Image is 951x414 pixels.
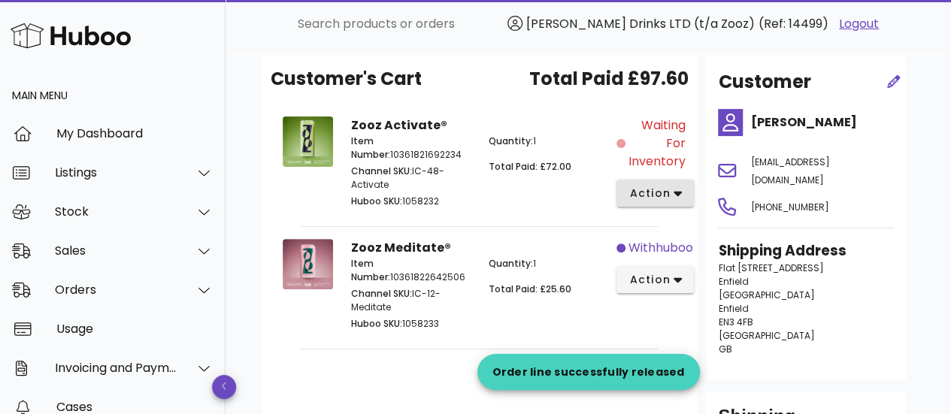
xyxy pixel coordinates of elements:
a: Logout [839,15,879,33]
span: Enfield [718,275,748,288]
span: Enfield [718,302,748,315]
span: Huboo SKU: [351,317,402,330]
span: Huboo SKU: [351,195,402,207]
div: My Dashboard [56,126,214,141]
span: (Ref: 14499) [759,15,828,32]
button: action [616,266,694,293]
div: Order line successfully released [477,364,700,379]
div: Invoicing and Payments [55,361,177,375]
img: Huboo Logo [11,20,131,52]
span: Item Number: [351,257,390,283]
span: [GEOGRAPHIC_DATA] [718,289,814,301]
span: Item Number: [351,134,390,161]
p: 1058233 [351,317,470,331]
p: IC-48-Activate [351,165,470,192]
div: Cases [56,400,214,414]
button: action [616,180,694,207]
img: Product Image [283,239,333,289]
span: withhuboo [628,239,693,257]
strong: Zooz Activate® [351,116,447,134]
h4: [PERSON_NAME] [750,113,894,131]
div: Stock [55,204,177,219]
span: Total Paid: £25.60 [489,283,571,295]
span: Channel SKU: [351,287,412,300]
div: Sales [55,243,177,258]
p: IC-12-Meditate [351,287,470,314]
span: [EMAIL_ADDRESS][DOMAIN_NAME] [750,156,829,186]
div: Orders [55,283,177,297]
span: Customer's Cart [271,65,422,92]
h3: Shipping Address [718,240,894,261]
span: Total Paid: £72.00 [489,160,571,173]
span: Total Paid £97.60 [529,65,688,92]
h2: Customer [718,68,810,95]
span: Waiting for Inventory [628,116,686,171]
span: action [628,272,671,288]
span: Flat [STREET_ADDRESS] [718,261,823,274]
span: [PHONE_NUMBER] [750,201,828,213]
span: [PERSON_NAME] Drinks LTD (t/a Zooz) [526,15,755,32]
div: Listings [55,165,177,180]
span: Channel SKU: [351,165,412,177]
p: 10361821692234 [351,134,470,162]
p: 1 [489,257,607,270]
span: Quantity: [489,257,533,270]
span: [GEOGRAPHIC_DATA] [718,329,814,342]
div: Usage [56,322,214,336]
p: 1 [489,134,607,148]
p: 1058232 [351,195,470,208]
span: action [628,186,671,201]
span: Quantity: [489,134,533,147]
span: EN3 4FB [718,316,753,328]
img: Product Image [283,116,333,167]
strong: Zooz Meditate® [351,239,451,256]
span: GB [718,343,731,355]
p: 10361822642506 [351,257,470,284]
